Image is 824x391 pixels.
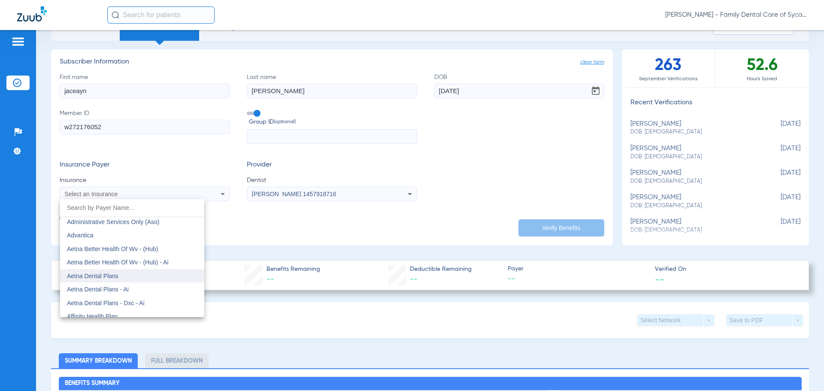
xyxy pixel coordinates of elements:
span: Administrative Services Only (Aso) [67,218,160,225]
span: Aetna Dental Plans - Ai [67,286,129,293]
span: Affinity Health Plan [67,313,118,320]
span: Aetna Better Health Of Wv - (Hub) [67,246,158,252]
span: Advantica [67,232,93,239]
span: Aetna Dental Plans [67,273,118,279]
span: Aetna Dental Plans - Dxc - Ai [67,300,145,306]
span: Aetna Better Health Of Wv - (Hub) - Ai [67,259,169,266]
input: dropdown search [60,199,204,217]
